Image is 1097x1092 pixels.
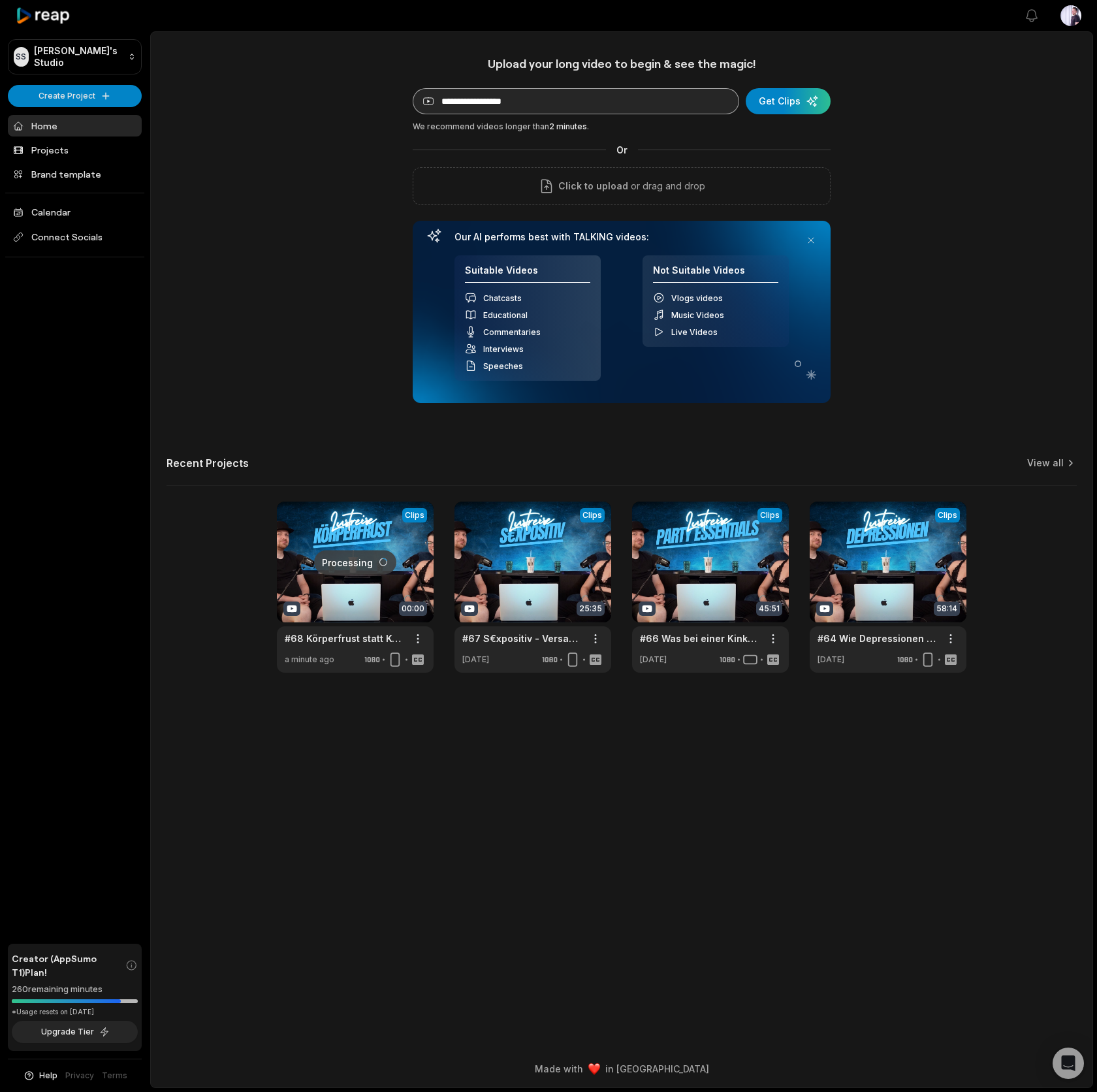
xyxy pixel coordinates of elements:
img: heart emoji [588,1063,600,1075]
span: Interviews [483,344,524,354]
span: Music Videos [671,310,724,320]
span: Chatcasts [483,293,522,303]
span: Help [39,1070,57,1082]
a: Brand template [8,163,142,185]
button: Help [23,1070,57,1082]
h2: Recent Projects [167,457,249,470]
a: Projects [8,139,142,161]
span: Educational [483,310,528,320]
a: #64 Wie Depressionen und ADHS unser Leben beeinflussen | Mentale Gesundheit [818,632,938,645]
button: Create Project [8,85,142,107]
p: [PERSON_NAME]'s Studio [34,45,123,69]
span: Live Videos [671,327,718,337]
div: Open Intercom Messenger [1053,1048,1084,1079]
span: 2 minutes [549,121,587,131]
div: Made with in [GEOGRAPHIC_DATA] [163,1062,1081,1076]
a: #67 S€xpositiv - Versaut oder ganz normal?! [462,632,582,645]
button: Get Clips [746,88,831,114]
span: Commentaries [483,327,541,337]
a: Calendar [8,201,142,223]
a: View all [1027,457,1064,470]
div: We recommend videos longer than . [413,121,831,133]
span: Connect Socials [8,225,142,249]
a: Home [8,115,142,136]
div: *Usage resets on [DATE] [12,1007,138,1017]
a: #66 Was bei einer Kinky Party nicht fehlen darf | Whats in our Bag Flowers & Bees Edition [640,632,760,645]
a: #68 Körperfrust statt Körperlust - Die Unzufriedenheit mit unseren Körpern [285,632,405,645]
span: Creator (AppSumo T1) Plan! [12,952,125,979]
span: Click to upload [558,178,628,194]
h4: Suitable Videos [465,265,590,283]
a: Terms [102,1070,127,1082]
a: Privacy [65,1070,94,1082]
h1: Upload your long video to begin & see the magic! [413,56,831,71]
div: 260 remaining minutes [12,983,138,996]
p: or drag and drop [628,178,705,194]
h3: Our AI performs best with TALKING videos: [454,231,789,243]
span: Or [606,143,638,157]
button: Upgrade Tier [12,1021,138,1043]
span: Vlogs videos [671,293,723,303]
div: SS [14,47,29,67]
span: Speeches [483,361,523,371]
h4: Not Suitable Videos [653,265,778,283]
